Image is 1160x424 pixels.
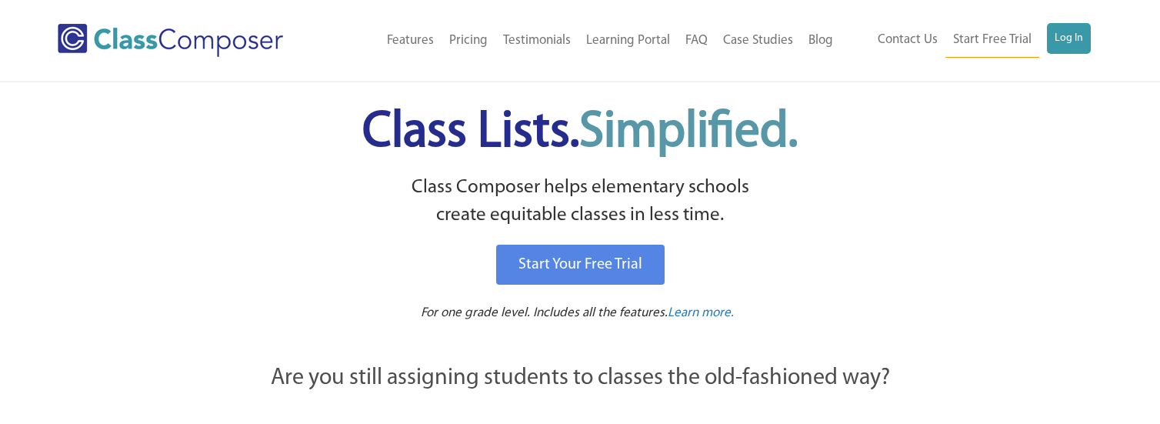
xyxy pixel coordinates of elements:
a: Pricing [442,24,495,58]
a: Learning Portal [578,24,678,58]
a: Start Free Trial [945,23,1039,58]
span: Simplified. [579,108,798,158]
span: Start Your Free Trial [518,257,642,272]
img: Class Composer [58,24,283,57]
a: Learn more. [668,304,734,323]
span: Class Lists. [362,108,798,158]
a: Case Studies [715,24,801,58]
a: Contact Us [870,23,945,57]
nav: Header Menu [841,23,1090,58]
a: Features [379,24,442,58]
a: Start Your Free Trial [496,245,665,285]
span: Learn more. [668,306,734,319]
a: Testimonials [495,24,578,58]
a: Log In [1047,23,1091,54]
p: Class Composer helps elementary schools create equitable classes in less time. [185,174,975,230]
a: Blog [801,24,841,58]
nav: Header Menu [331,24,842,58]
span: For one grade level. Includes all the features. [421,306,668,319]
p: Are you still assigning students to classes the old-fashioned way? [188,362,972,396]
a: FAQ [678,24,715,58]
